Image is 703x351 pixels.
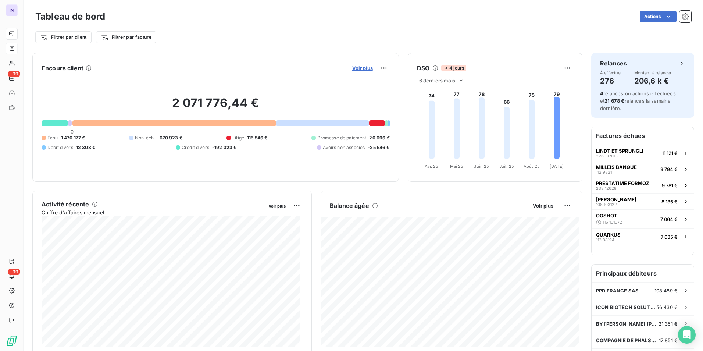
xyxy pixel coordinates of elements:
span: +99 [8,71,20,77]
span: 21 678 € [604,98,624,104]
span: 226 137013 [596,154,618,158]
span: 7 064 € [660,216,678,222]
span: 112 98211 [596,170,613,174]
tspan: Avr. 25 [425,164,438,169]
span: 233 12628 [596,186,617,191]
span: Voir plus [268,203,286,209]
button: Filtrer par client [35,31,92,43]
span: Échu [47,135,58,141]
button: Voir plus [266,202,288,209]
span: Montant à relancer [634,71,672,75]
button: QUARKUS113 881947 035 € [592,228,694,245]
span: 12 303 € [76,144,95,151]
span: 56 430 € [656,304,678,310]
span: OOSHOT [596,213,617,219]
span: Voir plus [352,65,373,71]
h6: Encours client [42,64,83,72]
h4: 206,6 k € [634,75,672,87]
span: 17 851 € [659,337,678,343]
span: 7 035 € [661,234,678,240]
span: À effectuer [600,71,622,75]
h3: Tableau de bord [35,10,105,23]
span: 11 121 € [662,150,678,156]
img: Logo LeanPay [6,335,18,347]
span: LINDT ET SPRUNGLI [596,148,643,154]
span: QUARKUS [596,232,621,238]
tspan: [DATE] [550,164,564,169]
span: Non-échu [135,135,156,141]
span: 108 489 € [654,288,678,294]
div: IN [6,4,18,16]
button: MILLEIS BANQUE112 982119 794 € [592,161,694,177]
tspan: Juin 25 [474,164,489,169]
h6: DSO [417,64,429,72]
button: [PERSON_NAME]108 1031228 136 € [592,193,694,209]
span: relances ou actions effectuées et relancés la semaine dernière. [600,91,676,111]
button: Voir plus [531,202,556,209]
span: Promesse de paiement [317,135,366,141]
span: 9 781 € [662,182,678,188]
h4: 276 [600,75,622,87]
span: +99 [8,269,20,275]
span: 0 [71,129,74,135]
span: 1 470 177 € [61,135,85,141]
h6: Principaux débiteurs [592,265,694,282]
span: Avoirs non associés [323,144,365,151]
div: Open Intercom Messenger [678,326,696,344]
span: 8 136 € [661,199,678,205]
span: 113 88194 [596,238,614,242]
span: PPD FRANCE SAS [596,288,639,294]
span: MILLEIS BANQUE [596,164,637,170]
span: 21 351 € [659,321,678,327]
span: 4 jours [441,65,466,71]
span: ICON BIOTECH SOLUTION [596,304,656,310]
span: Crédit divers [182,144,209,151]
span: Chiffre d'affaires mensuel [42,209,263,216]
span: 9 794 € [660,166,678,172]
span: 20 696 € [369,135,389,141]
button: OOSHOT116 1010727 064 € [592,209,694,228]
button: LINDT ET SPRUNGLI226 13701311 121 € [592,145,694,161]
span: PRESTATIME FORMOZ [596,180,649,186]
button: Actions [640,11,677,22]
button: Voir plus [350,65,375,71]
button: Filtrer par facture [96,31,156,43]
tspan: Juil. 25 [499,164,514,169]
span: BY [PERSON_NAME] [PERSON_NAME] COMPANIES [596,321,659,327]
span: 6 derniers mois [419,78,455,84]
h6: Balance âgée [330,201,369,210]
button: PRESTATIME FORMOZ233 126289 781 € [592,177,694,193]
span: -192 323 € [212,144,237,151]
span: Litige [232,135,244,141]
h6: Relances [600,59,627,68]
span: -25 546 € [368,144,389,151]
tspan: Mai 25 [450,164,463,169]
span: [PERSON_NAME] [596,196,636,202]
span: Débit divers [47,144,73,151]
span: COMPAGNIE DE PHALSBOURG [596,337,659,343]
h2: 2 071 776,44 € [42,96,390,118]
span: 670 923 € [160,135,182,141]
span: 116 101072 [603,220,622,224]
span: 115 546 € [247,135,267,141]
h6: Activité récente [42,200,89,209]
tspan: Août 25 [524,164,540,169]
h6: Factures échues [592,127,694,145]
span: 4 [600,91,603,96]
span: 108 103122 [596,202,617,207]
span: Voir plus [533,203,553,209]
